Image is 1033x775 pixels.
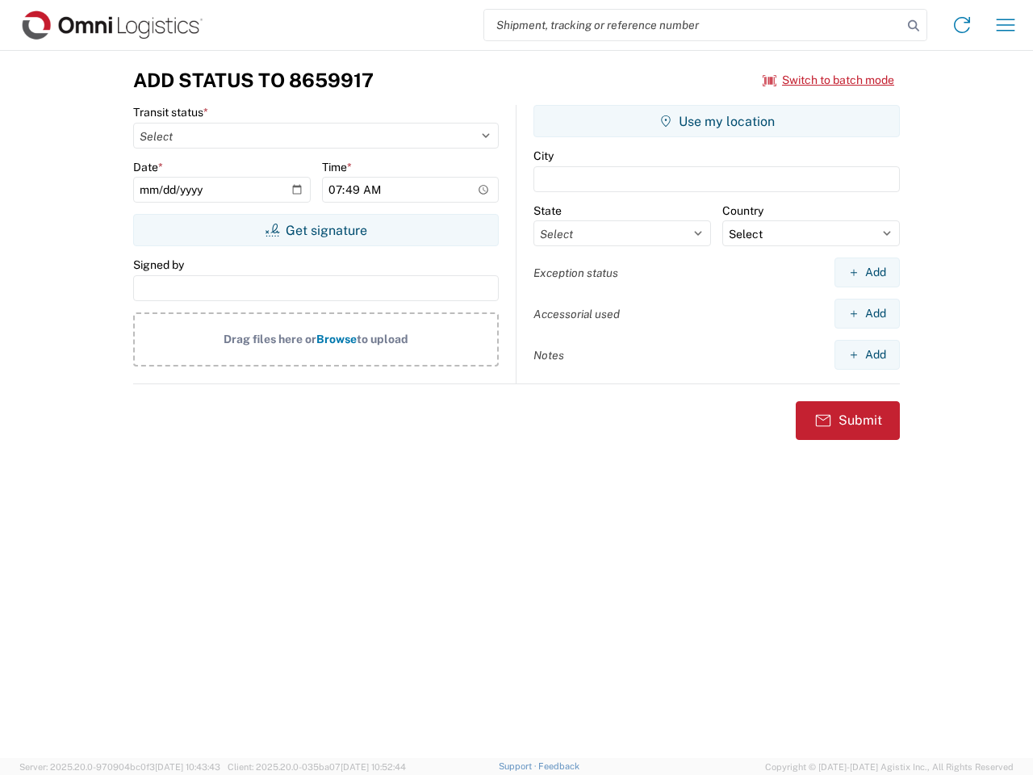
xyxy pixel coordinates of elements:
[834,340,900,370] button: Add
[796,401,900,440] button: Submit
[533,348,564,362] label: Notes
[316,333,357,346] span: Browse
[357,333,408,346] span: to upload
[533,307,620,321] label: Accessorial used
[133,160,163,174] label: Date
[834,299,900,329] button: Add
[228,762,406,772] span: Client: 2025.20.0-035ba07
[19,762,220,772] span: Server: 2025.20.0-970904bc0f3
[538,761,579,771] a: Feedback
[484,10,902,40] input: Shipment, tracking or reference number
[834,258,900,287] button: Add
[322,160,352,174] label: Time
[533,105,900,137] button: Use my location
[765,760,1014,774] span: Copyright © [DATE]-[DATE] Agistix Inc., All Rights Reserved
[155,762,220,772] span: [DATE] 10:43:43
[533,266,618,280] label: Exception status
[533,149,554,163] label: City
[133,105,208,119] label: Transit status
[341,762,406,772] span: [DATE] 10:52:44
[499,761,539,771] a: Support
[722,203,763,218] label: Country
[133,258,184,272] label: Signed by
[533,203,562,218] label: State
[763,67,894,94] button: Switch to batch mode
[133,214,499,246] button: Get signature
[224,333,316,346] span: Drag files here or
[133,69,374,92] h3: Add Status to 8659917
